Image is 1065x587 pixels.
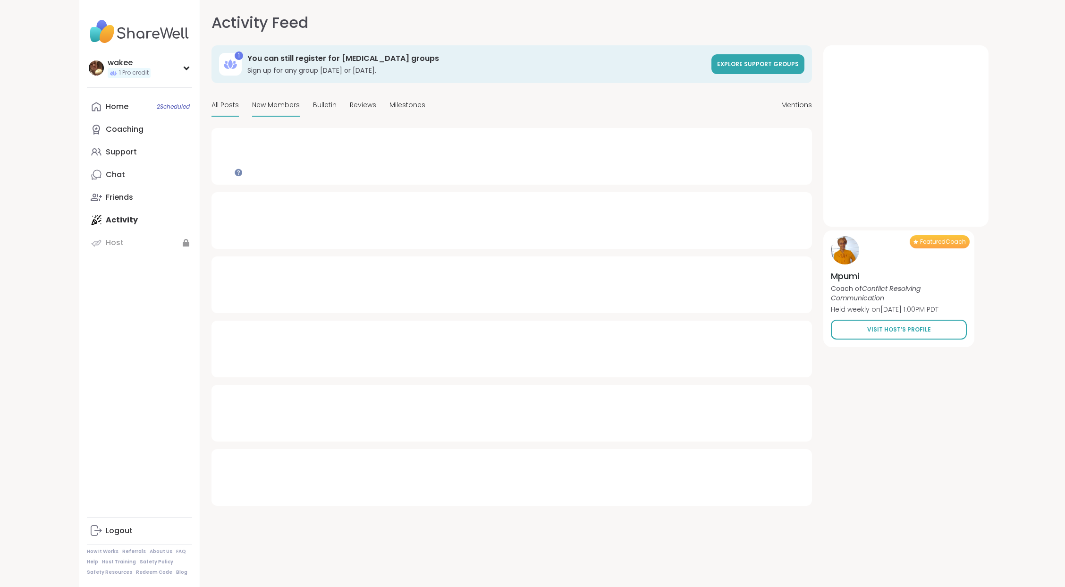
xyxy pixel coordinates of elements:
[831,305,967,314] p: Held weekly on [DATE] 1:00PM PDT
[87,548,118,555] a: How It Works
[119,69,149,77] span: 1 Pro credit
[350,100,376,110] span: Reviews
[389,100,425,110] span: Milestones
[211,100,239,110] span: All Posts
[106,192,133,203] div: Friends
[87,15,192,48] img: ShareWell Nav Logo
[252,100,300,110] span: New Members
[235,51,243,60] div: 1
[122,548,146,555] a: Referrals
[247,53,706,64] h3: You can still register for [MEDICAL_DATA] groups
[87,163,192,186] a: Chat
[831,284,921,303] i: Conflict Resolving Communication
[87,569,132,576] a: Safety Resources
[87,141,192,163] a: Support
[247,66,706,75] h3: Sign up for any group [DATE] or [DATE].
[106,170,125,180] div: Chat
[831,320,967,340] a: Visit Host’s Profile
[136,569,172,576] a: Redeem Code
[831,236,859,264] img: Mpumi
[211,11,308,34] h1: Activity Feed
[717,60,799,68] span: Explore support groups
[87,95,192,118] a: Home2Scheduled
[313,100,337,110] span: Bulletin
[157,103,190,111] span: 2 Scheduled
[150,548,172,555] a: About Us
[108,58,151,68] div: wakee
[140,559,173,565] a: Safety Policy
[106,526,133,536] div: Logout
[781,100,812,110] span: Mentions
[831,284,967,303] p: Coach of
[87,186,192,209] a: Friends
[87,231,192,254] a: Host
[867,325,931,334] span: Visit Host’s Profile
[106,238,124,248] div: Host
[102,559,136,565] a: Host Training
[89,60,104,76] img: wakee
[106,102,128,112] div: Home
[235,169,242,176] iframe: Spotlight
[176,548,186,555] a: FAQ
[176,569,187,576] a: Blog
[831,270,967,282] h4: Mpumi
[920,238,966,246] span: Featured Coach
[106,124,144,135] div: Coaching
[711,54,804,74] a: Explore support groups
[106,147,137,157] div: Support
[87,559,98,565] a: Help
[87,118,192,141] a: Coaching
[87,519,192,542] a: Logout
